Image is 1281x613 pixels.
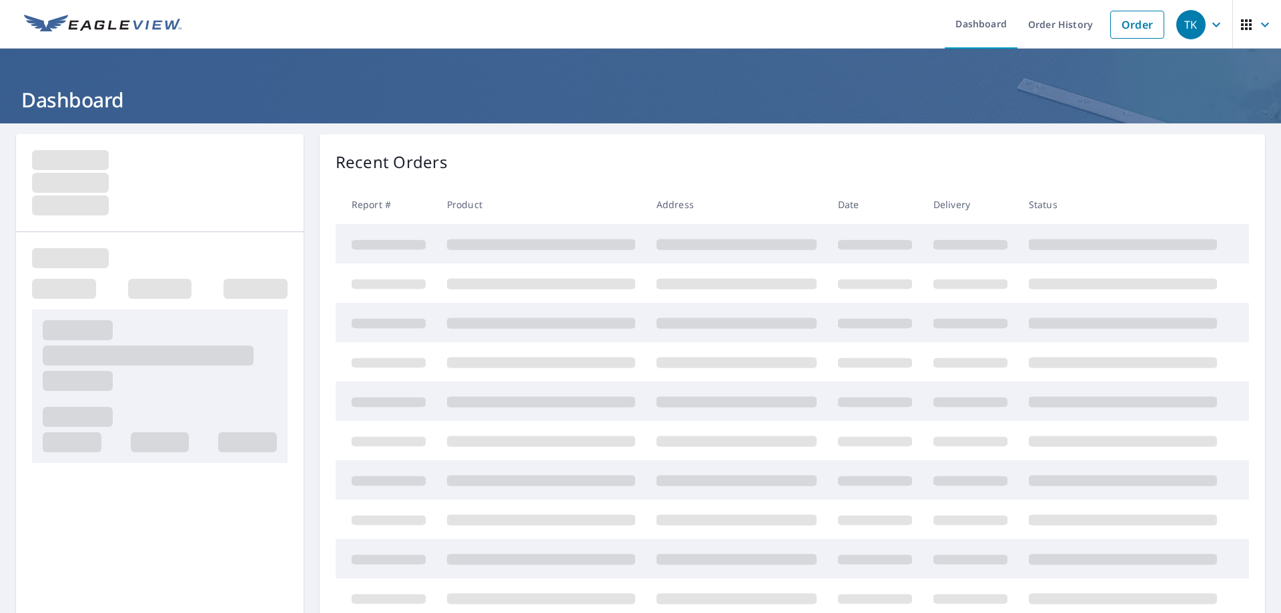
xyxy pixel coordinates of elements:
div: TK [1176,10,1206,39]
th: Status [1018,185,1228,224]
a: Order [1110,11,1164,39]
th: Date [827,185,923,224]
p: Recent Orders [336,150,448,174]
h1: Dashboard [16,86,1265,113]
img: EV Logo [24,15,181,35]
th: Report # [336,185,436,224]
th: Delivery [923,185,1018,224]
th: Address [646,185,827,224]
th: Product [436,185,646,224]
